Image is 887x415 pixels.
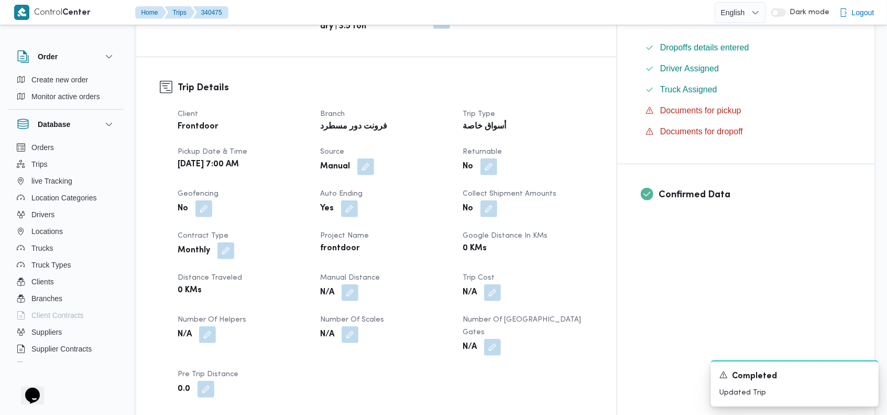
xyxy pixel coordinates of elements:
span: Dropoffs details entered [660,41,749,54]
div: Database [8,139,124,366]
button: Drivers [13,206,119,223]
h3: Confirmed Data [659,188,851,202]
button: Trips [13,156,119,173]
span: Branch [320,111,345,118]
button: Trucks [13,240,119,257]
b: Center [63,9,91,17]
button: Driver Assigned [641,60,851,77]
button: Suppliers [13,324,119,340]
b: Yes [320,203,334,215]
span: Documents for dropoff [660,127,743,136]
span: Google distance in KMs [463,232,547,239]
div: Notification [719,370,870,383]
span: Suppliers [31,326,62,338]
button: Logout [835,2,879,23]
span: Number of Helpers [178,316,246,323]
span: Completed [732,370,777,383]
b: N/A [463,286,477,299]
span: Truck Types [31,259,71,271]
b: 0.0 [178,383,190,396]
button: Devices [13,357,119,374]
span: Client Contracts [31,309,84,322]
span: Contract Type [178,232,228,239]
button: Client Contracts [13,307,119,324]
b: No [463,203,473,215]
b: 0 KMs [178,284,202,297]
img: X8yXhbKr1z7QwAAAABJRU5ErkJggg== [14,5,29,20]
div: Order [8,71,124,109]
span: Geofencing [178,190,218,197]
span: Returnable [463,148,502,155]
span: Project Name [320,232,369,239]
button: Database [17,118,115,131]
span: Devices [31,359,58,372]
span: Truck Assigned [660,85,717,94]
span: Documents for pickup [660,104,741,117]
span: Pickup date & time [178,148,247,155]
button: 340475 [193,6,228,19]
span: Manual Distance [320,274,380,281]
span: Documents for pickup [660,106,741,115]
button: Truck Types [13,257,119,273]
span: Supplier Contracts [31,343,92,355]
span: live Tracking [31,175,72,187]
button: Trips [165,6,195,19]
h3: Database [38,118,70,131]
button: Home [135,6,167,19]
span: Distance Traveled [178,274,242,281]
button: Documents for pickup [641,102,851,119]
span: Number of [GEOGRAPHIC_DATA] Gates [463,316,581,336]
button: Orders [13,139,119,156]
span: Branches [31,292,62,305]
button: Documents for dropoff [641,123,851,140]
span: Collect Shipment Amounts [463,190,556,197]
span: Dropoffs details entered [660,43,749,52]
button: Locations [13,223,119,240]
span: Number of Scales [320,316,384,323]
b: No [463,161,473,173]
span: Documents for dropoff [660,125,743,138]
b: 0 KMs [463,242,487,255]
b: فرونت دور مسطرد [320,121,387,133]
h3: Order [38,50,58,63]
span: Create new order [31,73,88,86]
b: frontdoor [320,242,360,255]
button: Supplier Contracts [13,340,119,357]
span: Dark mode [786,8,830,17]
b: N/A [178,328,192,341]
span: Driver Assigned [660,64,719,73]
iframe: chat widget [10,373,44,405]
span: Trucks [31,242,53,254]
button: Dropoffs details entered [641,39,851,56]
b: Monthly [178,244,210,257]
b: [DATE] 7:00 AM [178,158,239,171]
button: Monitor active orders [13,88,119,105]
span: Client [178,111,198,118]
span: Logout [852,6,874,19]
b: N/A [320,328,334,341]
button: Truck Assigned [641,81,851,98]
b: N/A [463,341,477,354]
b: Frontdoor [178,121,218,133]
b: No [178,203,188,215]
span: Source [320,148,344,155]
button: Location Categories [13,189,119,206]
span: Trip Type [463,111,495,118]
button: live Tracking [13,173,119,189]
button: Order [17,50,115,63]
b: أسواق خاصة [463,121,506,133]
span: Driver Assigned [660,62,719,75]
span: Orders [31,141,54,154]
button: Branches [13,290,119,307]
button: Create new order [13,71,119,88]
span: Monitor active orders [31,90,100,103]
span: Location Categories [31,191,97,204]
span: Pre Trip Distance [178,371,238,378]
span: Clients [31,275,54,288]
span: Drivers [31,208,54,221]
h3: Trip Details [178,81,593,95]
button: Clients [13,273,119,290]
span: Trips [31,158,48,171]
span: Truck Assigned [660,83,717,96]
